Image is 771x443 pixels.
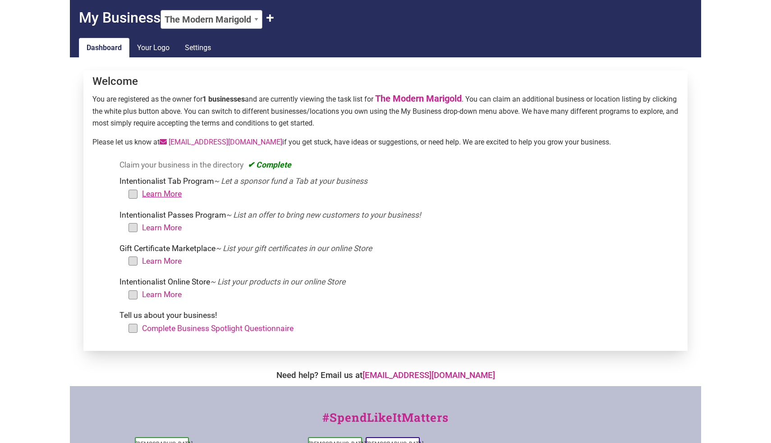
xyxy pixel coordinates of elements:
p: Please let us know at if you get stuck, have ideas or suggestions, or need help. We are excited t... [92,136,679,148]
li: Tell us about your business! [119,309,675,339]
a: The Modern Marigold [375,93,462,104]
h4: Welcome [92,75,679,88]
a: Learn More [142,290,182,299]
a: Complete Business Spotlight Questionnaire [142,324,294,333]
a: [EMAIL_ADDRESS][DOMAIN_NAME] [160,138,282,146]
a: Learn More [142,223,182,232]
a: Learn More [142,189,182,198]
em: ~ Let a sponsor fund a Tab at your business [214,177,367,186]
a: [EMAIL_ADDRESS][DOMAIN_NAME] [363,370,495,380]
li: Intentionalist Online Store [119,275,675,305]
a: Your Logo [129,38,177,58]
li: Gift Certificate Marketplace [119,242,675,272]
a: Learn More [142,256,182,266]
em: ~ List your gift certificates in our online Store [216,244,372,253]
button: Claim Another [266,9,274,26]
p: You are registered as the owner for and are currently viewing the task list for . You can claim a... [92,91,679,129]
li: Claim your business in the directory [119,159,675,171]
li: Intentionalist Tab Program [119,175,675,205]
div: #SpendLikeItMatters [70,409,701,435]
em: ~ List your products in our online Store [210,277,345,286]
strong: 1 businesses [202,95,245,103]
div: Need help? Email us at [74,369,697,382]
li: Intentionalist Passes Program [119,209,675,238]
em: ~ List an offer to bring new customers to your business! [226,210,421,219]
a: Settings [177,38,219,58]
a: Dashboard [79,38,129,58]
